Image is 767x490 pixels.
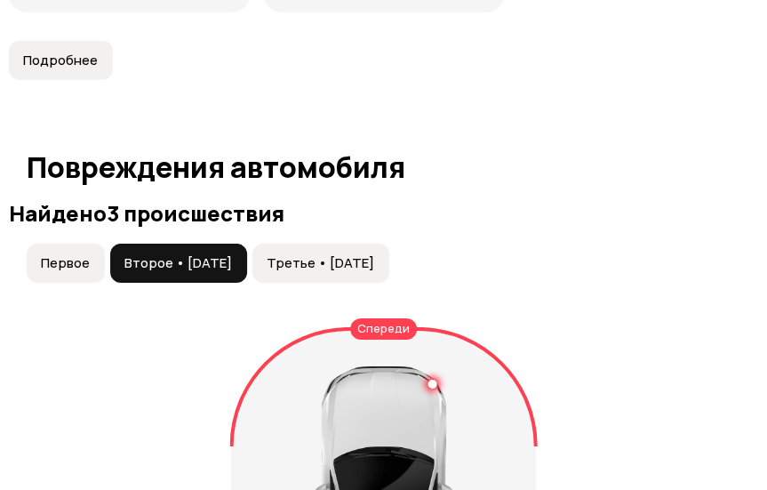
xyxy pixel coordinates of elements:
span: Первое [41,254,90,272]
div: Спереди [350,318,417,340]
button: Третье • [DATE] [252,244,389,283]
span: Подробнее [23,52,98,69]
button: Второе • [DATE] [110,244,247,283]
h1: Повреждения автомобиля [27,151,740,183]
span: Третье • [DATE] [267,254,374,272]
span: Второе • [DATE] [124,254,232,272]
h3: Найдено 3 происшествия [9,201,758,226]
button: Первое [27,244,105,283]
button: Подробнее [9,41,113,80]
